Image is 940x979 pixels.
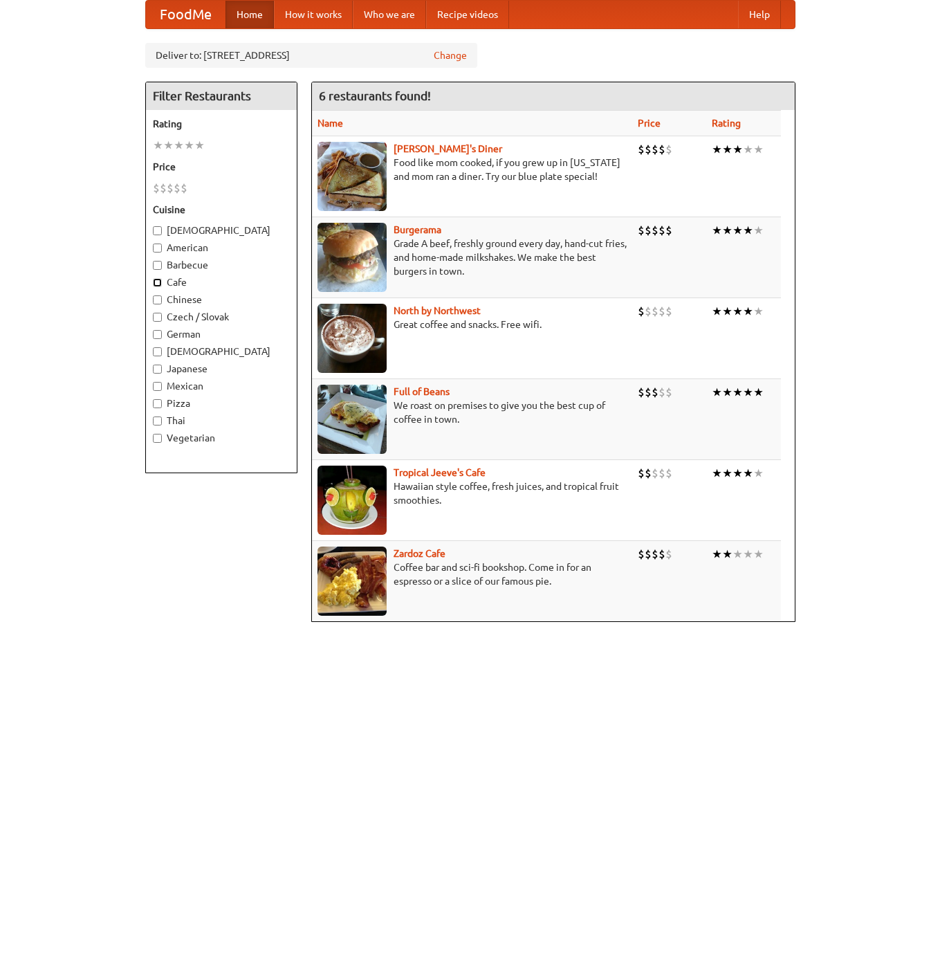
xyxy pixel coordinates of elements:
[153,396,290,410] label: Pizza
[658,223,665,238] li: $
[732,142,743,157] li: ★
[160,181,167,196] li: $
[743,304,753,319] li: ★
[645,304,652,319] li: $
[665,547,672,562] li: $
[712,142,722,157] li: ★
[153,399,162,408] input: Pizza
[645,547,652,562] li: $
[394,467,486,478] a: Tropical Jeeve's Cafe
[732,385,743,400] li: ★
[153,181,160,196] li: $
[652,142,658,157] li: $
[153,138,163,153] li: ★
[174,181,181,196] li: $
[181,181,187,196] li: $
[317,237,627,278] p: Grade A beef, freshly ground every day, hand-cut fries, and home-made milkshakes. We make the bes...
[317,466,387,535] img: jeeves.jpg
[174,138,184,153] li: ★
[426,1,509,28] a: Recipe videos
[317,399,627,426] p: We roast on premises to give you the best cup of coffee in town.
[319,89,431,102] ng-pluralize: 6 restaurants found!
[317,142,387,211] img: sallys.jpg
[153,365,162,374] input: Japanese
[638,142,645,157] li: $
[153,275,290,289] label: Cafe
[153,347,162,356] input: [DEMOGRAPHIC_DATA]
[732,466,743,481] li: ★
[712,304,722,319] li: ★
[153,313,162,322] input: Czech / Slovak
[638,385,645,400] li: $
[317,560,627,588] p: Coffee bar and sci-fi bookshop. Come in for an espresso or a slice of our famous pie.
[722,547,732,562] li: ★
[665,223,672,238] li: $
[753,385,764,400] li: ★
[753,223,764,238] li: ★
[194,138,205,153] li: ★
[722,142,732,157] li: ★
[317,156,627,183] p: Food like mom cooked, if you grew up in [US_STATE] and mom ran a diner. Try our blue plate special!
[665,466,672,481] li: $
[317,318,627,331] p: Great coffee and snacks. Free wifi.
[712,223,722,238] li: ★
[712,466,722,481] li: ★
[652,466,658,481] li: $
[394,305,481,316] a: North by Northwest
[145,43,477,68] div: Deliver to: [STREET_ADDRESS]
[153,226,162,235] input: [DEMOGRAPHIC_DATA]
[153,160,290,174] h5: Price
[394,143,502,154] a: [PERSON_NAME]'s Diner
[317,118,343,129] a: Name
[712,547,722,562] li: ★
[638,118,661,129] a: Price
[712,385,722,400] li: ★
[658,304,665,319] li: $
[645,223,652,238] li: $
[743,385,753,400] li: ★
[732,223,743,238] li: ★
[153,117,290,131] h5: Rating
[712,118,741,129] a: Rating
[153,295,162,304] input: Chinese
[652,223,658,238] li: $
[163,138,174,153] li: ★
[153,223,290,237] label: [DEMOGRAPHIC_DATA]
[167,181,174,196] li: $
[732,304,743,319] li: ★
[743,466,753,481] li: ★
[153,241,290,255] label: American
[753,466,764,481] li: ★
[153,382,162,391] input: Mexican
[658,142,665,157] li: $
[153,203,290,217] h5: Cuisine
[353,1,426,28] a: Who we are
[153,310,290,324] label: Czech / Slovak
[665,385,672,400] li: $
[743,547,753,562] li: ★
[722,304,732,319] li: ★
[738,1,781,28] a: Help
[722,223,732,238] li: ★
[153,258,290,272] label: Barbecue
[184,138,194,153] li: ★
[153,293,290,306] label: Chinese
[658,547,665,562] li: $
[394,224,441,235] a: Burgerama
[153,431,290,445] label: Vegetarian
[722,466,732,481] li: ★
[153,327,290,341] label: German
[434,48,467,62] a: Change
[645,466,652,481] li: $
[665,142,672,157] li: $
[317,304,387,373] img: north.jpg
[645,142,652,157] li: $
[153,278,162,287] input: Cafe
[753,304,764,319] li: ★
[645,385,652,400] li: $
[394,386,450,397] a: Full of Beans
[153,362,290,376] label: Japanese
[317,479,627,507] p: Hawaiian style coffee, fresh juices, and tropical fruit smoothies.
